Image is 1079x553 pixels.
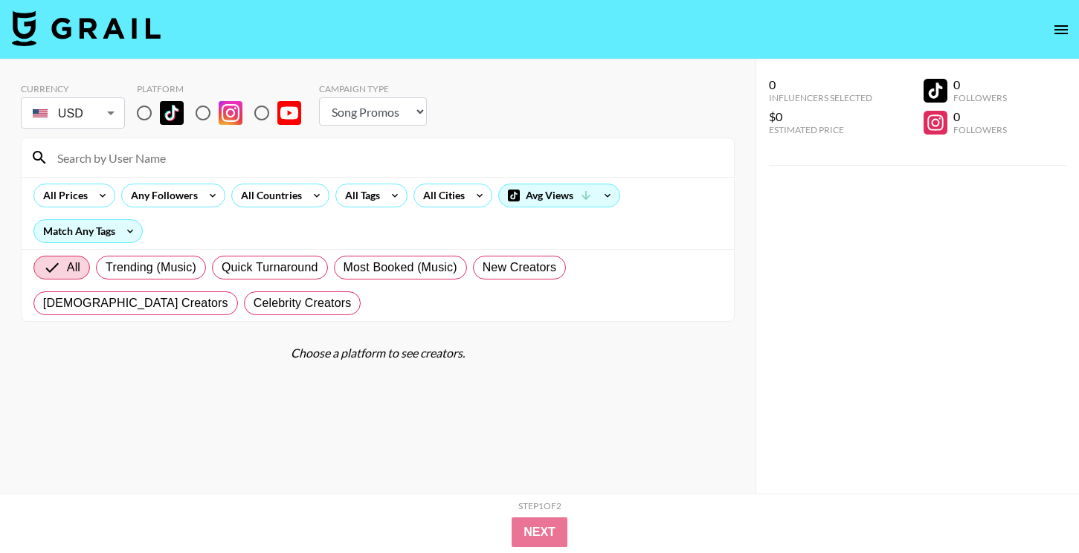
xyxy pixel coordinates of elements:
[137,83,313,94] div: Platform
[48,146,725,169] input: Search by User Name
[232,184,305,207] div: All Countries
[34,220,142,242] div: Match Any Tags
[518,500,561,511] div: Step 1 of 2
[222,259,318,276] span: Quick Turnaround
[24,100,122,126] div: USD
[953,92,1007,103] div: Followers
[769,124,872,135] div: Estimated Price
[499,184,619,207] div: Avg Views
[953,124,1007,135] div: Followers
[769,109,872,124] div: $0
[336,184,383,207] div: All Tags
[122,184,201,207] div: Any Followers
[12,10,161,46] img: Grail Talent
[953,77,1007,92] div: 0
[319,83,427,94] div: Campaign Type
[769,77,872,92] div: 0
[953,109,1007,124] div: 0
[483,259,557,276] span: New Creators
[769,92,872,103] div: Influencers Selected
[219,101,242,125] img: Instagram
[344,259,457,276] span: Most Booked (Music)
[43,294,228,312] span: [DEMOGRAPHIC_DATA] Creators
[277,101,301,125] img: YouTube
[106,259,196,276] span: Trending (Music)
[34,184,91,207] div: All Prices
[21,346,735,360] div: Choose a platform to see creators.
[67,259,80,276] span: All
[414,184,468,207] div: All Cities
[21,83,125,94] div: Currency
[160,101,184,125] img: TikTok
[1046,15,1076,45] button: open drawer
[1005,479,1061,535] iframe: Drift Widget Chat Controller
[512,517,567,547] button: Next
[254,294,352,312] span: Celebrity Creators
